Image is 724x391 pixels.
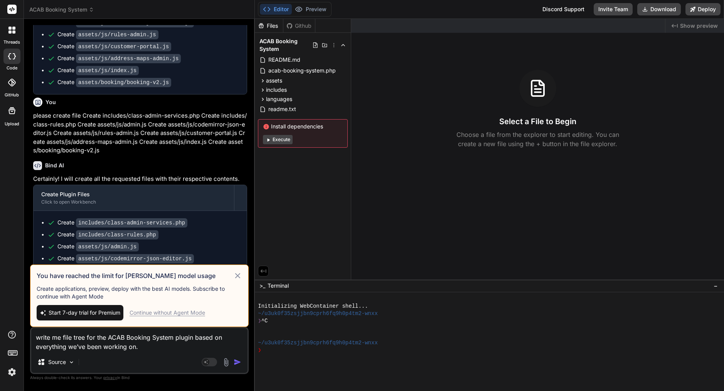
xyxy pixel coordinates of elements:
button: Invite Team [594,3,633,15]
img: attachment [222,358,231,367]
span: ^C [261,317,268,325]
span: ACAB Booking System [259,37,312,53]
code: assets/js/codemirror-json-editor.js [76,254,194,263]
h6: Bind AI [45,162,64,169]
div: Create [57,54,181,62]
span: privacy [103,375,117,380]
div: Github [283,22,315,30]
code: assets/js/admin.js [76,242,139,251]
button: Download [637,3,681,15]
div: Create [57,66,139,74]
div: Continue without Agent Mode [130,309,205,317]
span: languages [266,95,292,103]
span: ❯ [258,347,261,354]
label: code [7,65,17,71]
button: Preview [292,4,330,15]
p: please create file Create includes/class-admin-services.php Create includes/class-rules.php Creat... [33,111,247,155]
span: ~/u3uk0f35zsjjbn9cprh6fq9h0p4tm2-wnxx [258,339,378,347]
button: − [712,280,719,292]
button: Start 7-day trial for Premium [37,305,123,320]
textarea: write me file tree for the ACAB Booking System plugin based on everything we’ve been working on. [31,328,248,351]
h6: You [45,98,56,106]
span: README.md [268,55,301,64]
div: Create [57,219,187,227]
div: Create [57,78,171,86]
div: Create [57,19,194,27]
div: Click to open Workbench [41,199,226,205]
span: assets [266,77,282,84]
button: Editor [260,4,292,15]
div: Create [57,254,194,263]
div: Discord Support [538,3,589,15]
code: includes/class-rules.php [76,230,158,239]
div: Create [57,231,158,239]
span: ❯ [258,317,261,325]
div: Create [57,243,139,251]
code: assets/booking/booking-v2.js [76,78,171,87]
code: assets/js/index.js [76,66,139,75]
div: Create Plugin Files [41,190,226,198]
img: icon [234,358,241,366]
span: includes [266,86,287,94]
span: ~/u3uk0f35zsjjbn9cprh6fq9h0p4tm2-wnxx [258,310,378,317]
button: Deploy [685,3,721,15]
div: Create [57,30,158,39]
label: GitHub [5,92,19,98]
span: readme.txt [268,104,297,114]
span: Initializing WebContainer shell... [258,303,368,310]
code: includes/class-admin-services.php [76,218,187,228]
code: assets/js/customer-portal.js [76,42,171,51]
img: Pick Models [68,359,75,366]
code: assets/js/rules-admin.js [76,30,158,39]
span: >_ [259,282,265,290]
span: Start 7-day trial for Premium [49,309,120,317]
h3: Select a File to Begin [499,116,576,127]
code: assets/js/address-maps-admin.js [76,54,181,63]
p: Certainly! I will create all the requested files with their respective contents. [33,175,247,184]
p: Choose a file from the explorer to start editing. You can create a new file using the + button in... [451,130,624,148]
label: threads [3,39,20,46]
span: ACAB Booking System [29,6,94,13]
span: acab-booking-system.php [268,66,337,75]
h3: You have reached the limit for [PERSON_NAME] model usage [37,271,233,280]
span: Install dependencies [263,123,343,130]
p: Create applications, preview, deploy with the best AI models. Subscribe to continue with Agent Mode [37,285,242,300]
span: Terminal [268,282,289,290]
button: Create Plugin FilesClick to open Workbench [34,185,234,211]
span: − [714,282,718,290]
label: Upload [5,121,19,127]
div: Files [255,22,283,30]
img: settings [5,366,19,379]
div: Create [57,42,171,51]
p: Always double-check its answers. Your in Bind [30,374,249,381]
button: Execute [263,135,293,144]
p: Source [48,358,66,366]
span: Show preview [680,22,718,30]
